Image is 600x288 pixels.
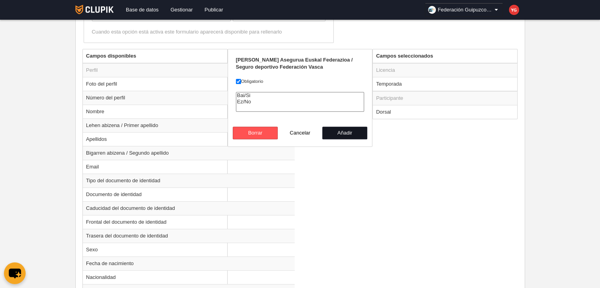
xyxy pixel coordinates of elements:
[373,49,517,63] th: Campos seleccionados
[83,256,295,270] td: Fecha de nacimiento
[83,201,295,215] td: Caducidad del documento de identidad
[4,262,26,284] button: chat-button
[83,187,295,201] td: Documento de identidad
[438,6,493,14] span: Federación Guipuzcoana de Voleibol
[83,49,295,63] th: Campos disponibles
[236,78,364,85] label: Obligatorio
[83,270,295,284] td: Nacionalidad
[373,63,517,77] td: Licencia
[83,229,295,243] td: Trasera del documento de identidad
[236,57,353,70] strong: [PERSON_NAME] Asegurua Euskal Federazioa / Seguro deportivo Federación Vasca
[428,6,436,14] img: Oa9FKPTX8wTZ.30x30.jpg
[75,5,114,14] img: Clupik
[322,127,367,139] button: Añadir
[83,77,295,91] td: Foto del perfil
[278,127,323,139] button: Cancelar
[236,79,241,84] input: Obligatorio
[233,127,278,139] button: Borrar
[236,99,364,105] option: Ez/No
[373,105,517,119] td: Dorsal
[83,174,295,187] td: Tipo del documento de identidad
[373,77,517,91] td: Temporada
[425,3,503,17] a: Federación Guipuzcoana de Voleibol
[83,243,295,256] td: Sexo
[236,92,364,99] option: Bai/Si
[83,105,295,118] td: Nombre
[83,146,295,160] td: Bigarren abizena / Segundo apellido
[373,91,517,105] td: Participante
[83,160,295,174] td: Email
[83,215,295,229] td: Frontal del documento de identidad
[83,63,295,77] td: Perfil
[83,118,295,132] td: Lehen abizena / Primer apellido
[92,28,325,36] div: Cuando esta opción está activa este formulario aparecerá disponible para rellenarlo
[83,132,295,146] td: Apellidos
[83,91,295,105] td: Número del perfil
[509,5,519,15] img: c2l6ZT0zMHgzMCZmcz05JnRleHQ9WUcmYmc9ZTUzOTM1.png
